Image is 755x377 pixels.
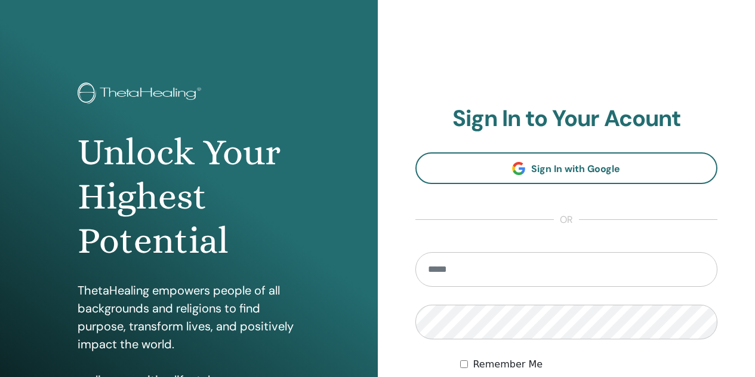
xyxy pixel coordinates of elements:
[460,357,717,372] div: Keep me authenticated indefinitely or until I manually logout
[554,213,579,227] span: or
[78,130,300,263] h1: Unlock Your Highest Potential
[78,281,300,353] p: ThetaHealing empowers people of all backgrounds and religions to find purpose, transform lives, a...
[473,357,543,372] label: Remember Me
[415,105,718,133] h2: Sign In to Your Acount
[415,152,718,184] a: Sign In with Google
[531,163,620,175] span: Sign In with Google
